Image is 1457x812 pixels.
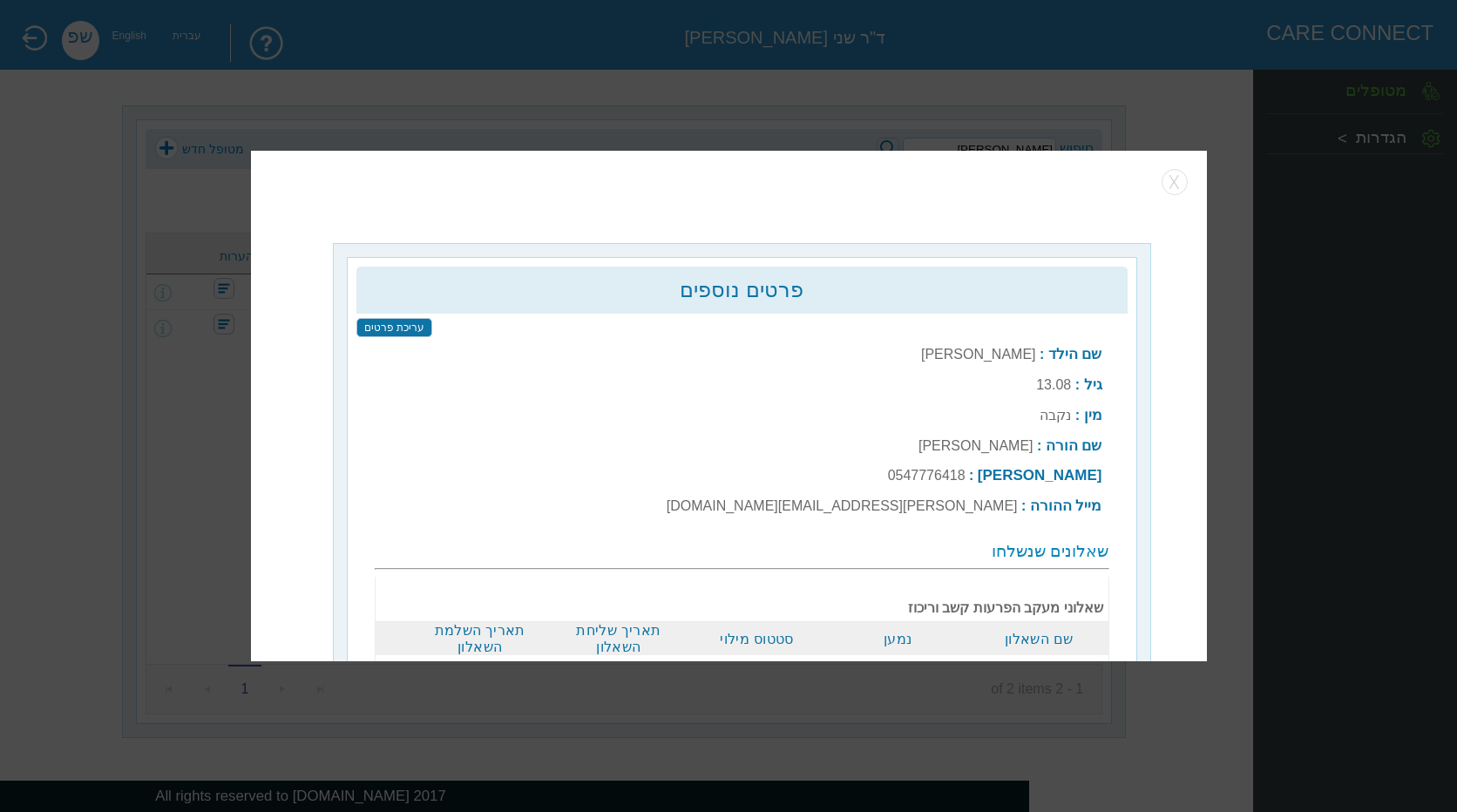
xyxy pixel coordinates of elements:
th: תאריך שליחת השאלון [549,622,688,656]
b: : [1039,347,1043,362]
label: 13.08 [1036,377,1071,392]
b: גיל [1083,376,1101,393]
label: 0547776418 [887,468,965,483]
td: 0/4 [688,655,825,699]
b: מייל ההורה [1029,497,1101,514]
label: [PERSON_NAME] [920,347,1035,362]
th: סטטוס מילוי [688,622,825,656]
input: עריכת פרטים [356,318,432,337]
b: : [1074,408,1079,423]
th: תאריך השלמת השאלון [410,622,549,656]
b: שאלוני מעקב הפרעות קשב וריכוז [416,582,1102,616]
b: שם הילד [1047,346,1101,362]
b: : [969,468,973,483]
label: נקבה [1040,408,1071,423]
th: נמען [825,622,969,656]
span: שאלונים שנשלחו [992,542,1108,560]
b: : [1036,438,1040,453]
b: שם הורה [1045,437,1101,454]
b: [PERSON_NAME] [977,467,1101,484]
b: : [1074,377,1079,392]
td: [PERSON_NAME] - הורה [825,655,969,699]
td: שאלוני מעקב הורה [969,655,1108,699]
b: : [1020,498,1025,513]
h2: פרטים נוספים [365,278,1118,302]
th: שם השאלון [969,622,1108,656]
td: [DATE] [549,655,688,699]
label: [PERSON_NAME] [918,438,1033,453]
b: מין [1083,407,1101,423]
label: [PERSON_NAME][EMAIL_ADDRESS][DOMAIN_NAME] [666,498,1017,513]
